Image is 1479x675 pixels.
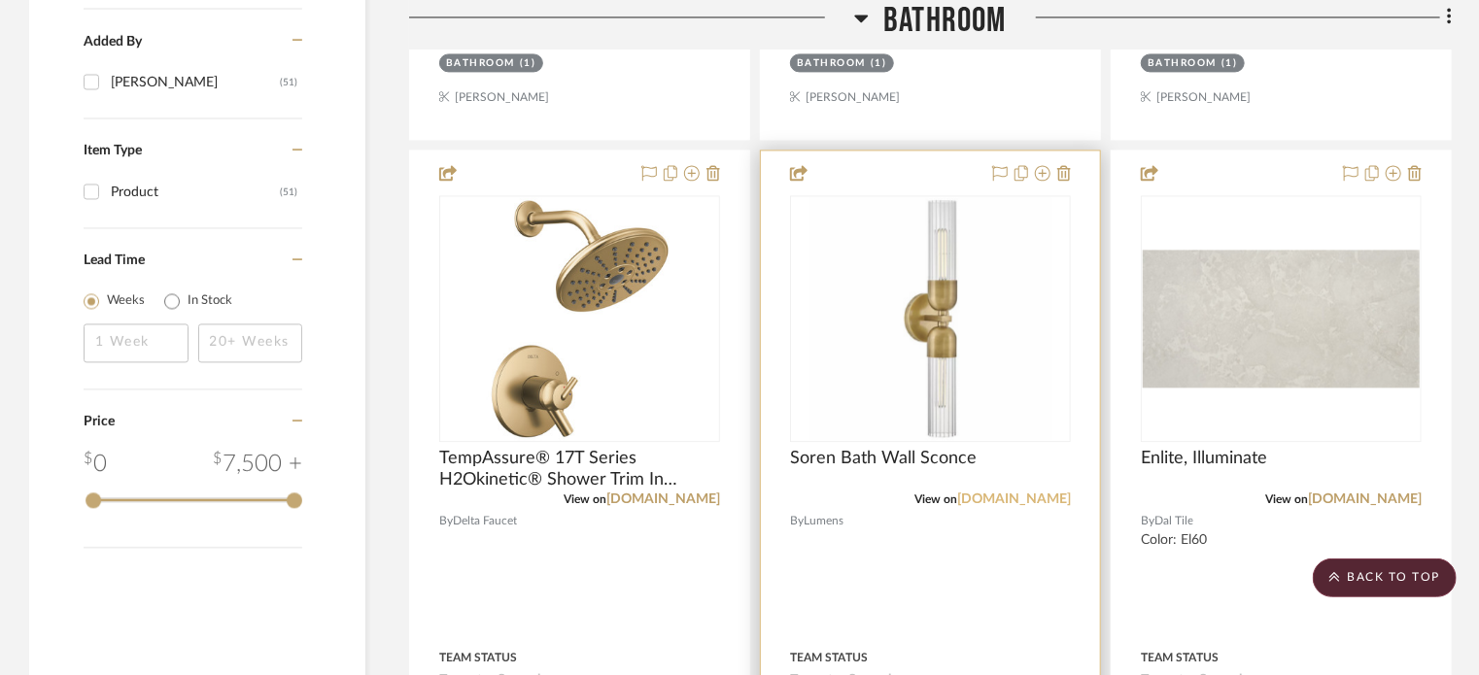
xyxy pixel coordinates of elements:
span: By [439,512,453,530]
span: View on [914,493,957,505]
span: View on [1265,493,1308,505]
label: Weeks [107,291,145,311]
a: [DOMAIN_NAME] [606,492,720,506]
span: Delta Faucet [453,512,517,530]
div: Team Status [1141,649,1219,666]
div: (51) [280,67,297,98]
img: Enlite, Illuminate [1143,250,1420,388]
a: [DOMAIN_NAME] [1308,492,1422,506]
span: Price [84,415,115,428]
span: Item Type [84,144,142,157]
div: (51) [280,177,297,208]
img: Soren Bath Wall Sconce [809,197,1052,440]
div: Product [111,177,280,208]
span: Enlite, Illuminate [1141,448,1267,469]
img: TempAssure® 17T Series H2Okinetic® Shower Trim In Champagne Bronze [459,197,702,440]
div: 0 [84,447,107,482]
input: 20+ Weeks [198,323,303,362]
span: View on [564,493,606,505]
div: 7,500 + [213,447,302,482]
span: TempAssure® 17T Series H2Okinetic® Shower Trim In Champagne Bronze [439,448,720,490]
div: (1) [871,56,887,71]
div: 0 [791,196,1070,441]
span: Added By [84,34,142,48]
input: 1 Week [84,323,189,362]
a: [DOMAIN_NAME] [957,492,1071,506]
div: Bathroom [446,56,515,71]
div: (1) [520,56,536,71]
label: In Stock [188,291,232,311]
div: Team Status [790,649,868,666]
span: Lead Time [84,253,145,267]
scroll-to-top-button: BACK TO TOP [1313,558,1457,597]
div: Team Status [439,649,517,666]
div: [PERSON_NAME] [111,67,280,98]
div: Bathroom [797,56,866,71]
span: Dal Tile [1154,512,1193,530]
div: (1) [1221,56,1238,71]
span: By [1141,512,1154,530]
span: Soren Bath Wall Sconce [790,448,977,469]
span: By [790,512,804,530]
div: 0 [1142,196,1421,441]
span: Lumens [804,512,843,530]
div: Bathroom [1148,56,1217,71]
